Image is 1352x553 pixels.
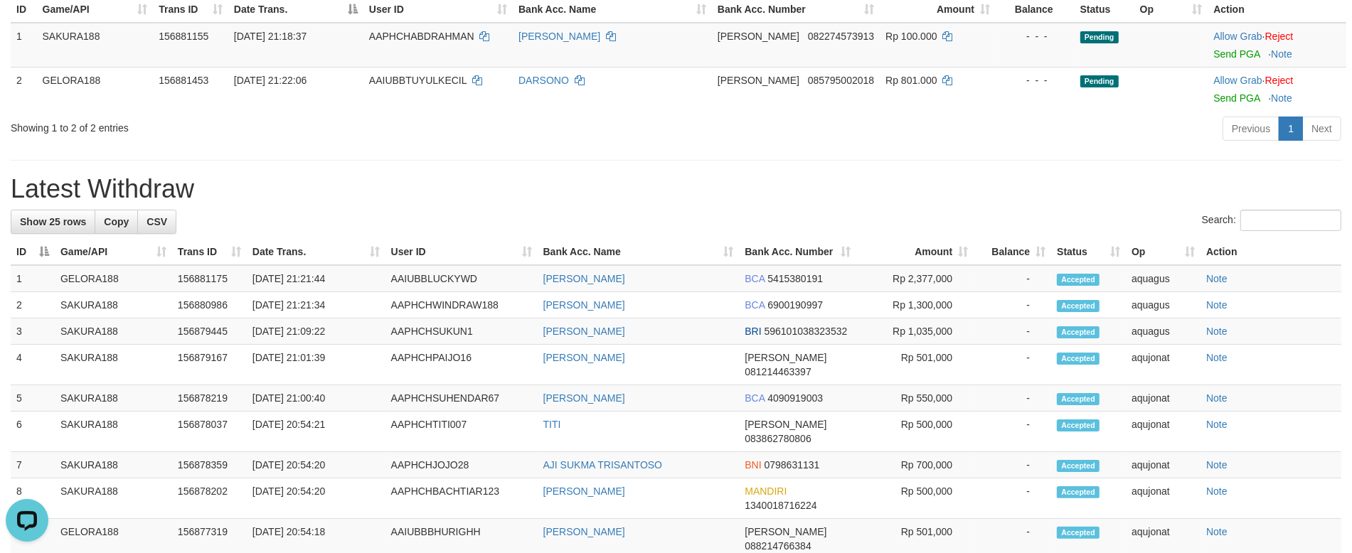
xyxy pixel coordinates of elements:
[1206,526,1228,537] a: Note
[1213,75,1265,86] span: ·
[543,459,663,471] a: AJI SUKMA TRISANTOSO
[745,540,811,552] span: Copy 088214766384 to clipboard
[172,265,247,292] td: 156881175
[1302,117,1341,141] a: Next
[385,345,538,385] td: AAPHCHPAIJO16
[718,75,799,86] span: [PERSON_NAME]
[11,412,55,452] td: 6
[856,239,974,265] th: Amount: activate to sort column ascending
[6,6,48,48] button: Open LiveChat chat widget
[172,318,247,345] td: 156879445
[1057,353,1100,365] span: Accepted
[808,31,874,42] span: Copy 082274573913 to clipboard
[856,452,974,478] td: Rp 700,000
[974,318,1051,345] td: -
[765,459,820,471] span: Copy 0798631131 to clipboard
[745,273,765,284] span: BCA
[172,452,247,478] td: 156878359
[11,265,55,292] td: 1
[1126,239,1201,265] th: Op: activate to sort column ascending
[1057,486,1100,498] span: Accepted
[11,345,55,385] td: 4
[974,345,1051,385] td: -
[1057,419,1100,431] span: Accepted
[1271,92,1292,104] a: Note
[247,239,385,265] th: Date Trans.: activate to sort column ascending
[37,23,154,68] td: SAKURA188
[543,419,561,430] a: TITI
[1126,385,1201,412] td: aqujonat
[11,478,55,519] td: 8
[247,478,385,519] td: [DATE] 20:54:20
[247,452,385,478] td: [DATE] 20:54:20
[95,210,138,234] a: Copy
[767,299,823,311] span: Copy 6900190997 to clipboard
[55,345,172,385] td: SAKURA188
[247,385,385,412] td: [DATE] 21:00:40
[1223,117,1279,141] a: Previous
[247,265,385,292] td: [DATE] 21:21:44
[543,526,625,537] a: [PERSON_NAME]
[856,478,974,519] td: Rp 500,000
[974,385,1051,412] td: -
[1206,299,1228,311] a: Note
[172,292,247,318] td: 156880986
[1265,31,1294,42] a: Reject
[885,75,937,86] span: Rp 801.000
[1126,478,1201,519] td: aqujonat
[11,210,95,234] a: Show 25 rows
[55,452,172,478] td: SAKURA188
[159,75,208,86] span: 156881453
[55,478,172,519] td: SAKURA188
[55,292,172,318] td: SAKURA188
[20,216,86,227] span: Show 25 rows
[55,412,172,452] td: SAKURA188
[172,385,247,412] td: 156878219
[856,265,974,292] td: Rp 2,377,000
[1213,31,1262,42] a: Allow Grab
[104,216,129,227] span: Copy
[538,239,740,265] th: Bank Acc. Name: activate to sort column ascending
[974,239,1051,265] th: Balance: activate to sort column ascending
[745,459,761,471] span: BNI
[1080,75,1119,87] span: Pending
[718,31,799,42] span: [PERSON_NAME]
[159,31,208,42] span: 156881155
[1206,326,1228,337] a: Note
[745,352,826,363] span: [PERSON_NAME]
[1206,485,1228,497] a: Note
[885,31,937,42] span: Rp 100.000
[765,326,848,337] span: Copy 596101038323532 to clipboard
[1213,92,1260,104] a: Send PGA
[767,392,823,404] span: Copy 4090919003 to clipboard
[1213,31,1265,42] span: ·
[55,318,172,345] td: SAKURA188
[1126,318,1201,345] td: aquagus
[543,273,625,284] a: [PERSON_NAME]
[11,385,55,412] td: 5
[745,500,816,511] span: Copy 1340018716224 to clipboard
[856,345,974,385] td: Rp 501,000
[1206,273,1228,284] a: Note
[385,318,538,345] td: AAPHCHSUKUN1
[369,31,474,42] span: AAPHCHABDRAHMAN
[1213,75,1262,86] a: Allow Grab
[1057,274,1100,286] span: Accepted
[745,366,811,377] span: Copy 081214463397 to clipboard
[234,75,307,86] span: [DATE] 21:22:06
[745,419,826,430] span: [PERSON_NAME]
[543,299,625,311] a: [PERSON_NAME]
[247,345,385,385] td: [DATE] 21:01:39
[1080,31,1119,43] span: Pending
[172,239,247,265] th: Trans ID: activate to sort column ascending
[745,392,765,404] span: BCA
[1057,393,1100,405] span: Accepted
[1126,452,1201,478] td: aqujonat
[1001,73,1069,87] div: - - -
[1126,265,1201,292] td: aquagus
[1279,117,1303,141] a: 1
[1206,419,1228,430] a: Note
[974,412,1051,452] td: -
[1206,459,1228,471] a: Note
[385,478,538,519] td: AAPHCHBACHTIAR123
